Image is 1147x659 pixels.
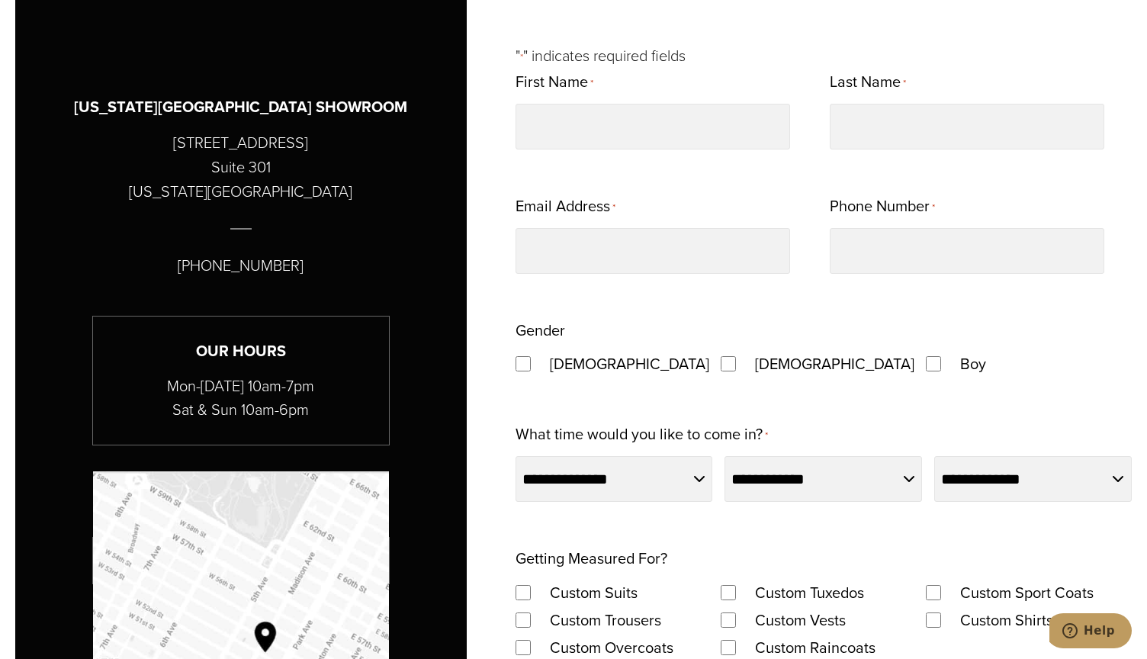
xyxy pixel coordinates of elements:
h3: [US_STATE][GEOGRAPHIC_DATA] SHOWROOM [74,95,407,119]
label: Boy [945,350,1001,378]
label: [DEMOGRAPHIC_DATA] [535,350,715,378]
label: Custom Vests [740,606,861,634]
legend: Gender [516,317,565,344]
label: Phone Number [830,192,935,222]
label: Last Name [830,68,906,98]
iframe: Opens a widget where you can chat to one of our agents [1049,613,1132,651]
label: Email Address [516,192,615,222]
label: What time would you like to come in? [516,420,768,450]
label: Custom Trousers [535,606,676,634]
label: [DEMOGRAPHIC_DATA] [740,350,920,378]
label: Custom Tuxedos [740,579,879,606]
label: Custom Sport Coats [945,579,1109,606]
label: Custom Shirts [945,606,1068,634]
h3: Our Hours [93,339,389,363]
p: Mon-[DATE] 10am-7pm Sat & Sun 10am-6pm [93,375,389,422]
p: " " indicates required fields [516,43,1132,68]
p: [STREET_ADDRESS] Suite 301 [US_STATE][GEOGRAPHIC_DATA] [129,130,352,204]
legend: Getting Measured For? [516,545,667,572]
label: First Name [516,68,593,98]
p: [PHONE_NUMBER] [178,253,304,278]
label: Custom Suits [535,579,653,606]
